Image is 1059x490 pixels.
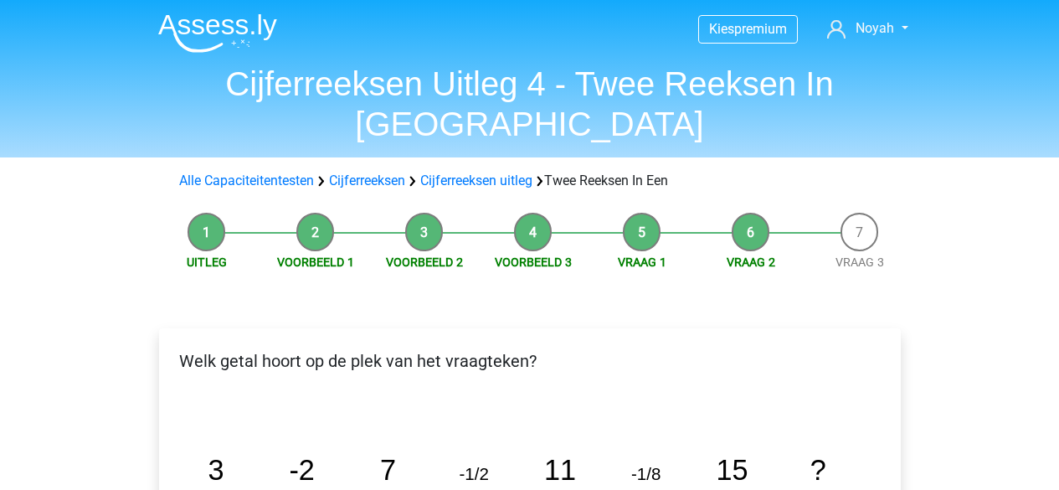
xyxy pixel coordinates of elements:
[856,20,894,36] span: Noyah
[277,255,354,269] a: Voorbeeld 1
[709,21,734,37] span: Kies
[420,173,532,188] a: Cijferreeksen uitleg
[810,454,825,486] tspan: ?
[618,255,666,269] a: Vraag 1
[145,64,915,144] h1: Cijferreeksen Uitleg 4 - Twee Reeksen In [GEOGRAPHIC_DATA]
[179,173,314,188] a: Alle Capaciteitentesten
[289,454,314,486] tspan: -2
[543,454,575,486] tspan: 11
[820,18,914,39] a: Noyah
[716,454,748,486] tspan: 15
[379,454,395,486] tspan: 7
[158,13,277,53] img: Assessly
[727,255,775,269] a: Vraag 2
[734,21,787,37] span: premium
[699,18,797,40] a: Kiespremium
[631,464,661,483] tspan: -1/8
[495,255,572,269] a: Voorbeeld 3
[187,255,227,269] a: Uitleg
[386,255,463,269] a: Voorbeeld 2
[208,454,224,486] tspan: 3
[172,348,887,374] p: Welk getal hoort op de plek van het vraagteken?
[459,464,488,483] tspan: -1/2
[835,255,884,269] a: Vraag 3
[329,173,405,188] a: Cijferreeksen
[172,171,887,191] div: Twee Reeksen In Een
